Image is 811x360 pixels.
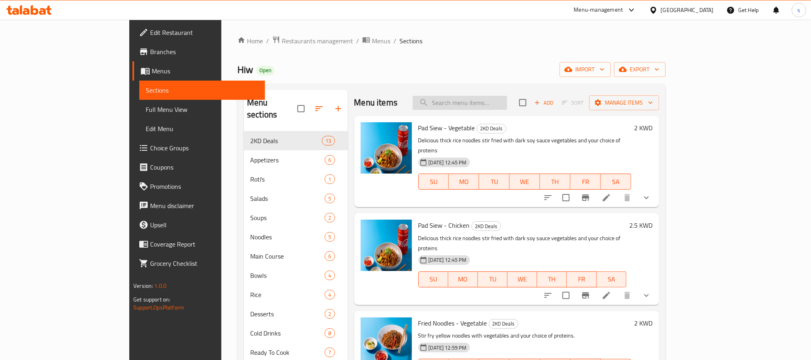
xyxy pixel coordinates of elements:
[293,100,309,117] span: Select all sections
[481,273,504,285] span: TU
[133,281,153,291] span: Version:
[422,273,445,285] span: SU
[325,290,335,299] div: items
[150,239,258,249] span: Coverage Report
[250,155,325,165] span: Appetizers
[538,286,558,305] button: sort-choices
[620,65,659,75] span: export
[597,271,626,287] button: SA
[570,174,601,190] button: FR
[133,302,184,313] a: Support.OpsPlatform
[540,174,570,190] button: TH
[531,97,557,109] button: Add
[634,318,653,329] h6: 2 KWD
[574,176,598,188] span: FR
[132,42,265,61] a: Branches
[558,189,574,206] span: Select to update
[250,309,325,319] div: Desserts
[250,213,325,222] div: Soups
[244,131,347,150] div: 2KD Deals13
[325,232,335,242] div: items
[602,193,611,202] a: Edit menu item
[614,62,666,77] button: export
[146,85,258,95] span: Sections
[139,119,265,138] a: Edit Menu
[418,136,631,156] p: Delicious thick rice noodles stir fried with dark soy sauce vegetables and your choice of proteins
[250,328,325,338] span: Cold Drinks
[325,213,335,222] div: items
[325,251,335,261] div: items
[150,201,258,210] span: Menu disclaimer
[634,122,653,133] h6: 2 KWD
[511,273,534,285] span: WE
[418,174,449,190] button: SU
[448,271,478,287] button: MO
[146,105,258,114] span: Full Menu View
[150,259,258,268] span: Grocery Checklist
[325,271,335,280] div: items
[244,304,347,324] div: Desserts2
[325,214,334,222] span: 2
[576,286,595,305] button: Branch-specific-item
[325,155,335,165] div: items
[413,96,507,110] input: search
[325,349,334,356] span: 7
[356,36,359,46] li: /
[570,273,593,285] span: FR
[418,317,487,329] span: Fried Noodles - Vegetable
[325,328,335,338] div: items
[244,285,347,304] div: Rice4
[642,193,651,202] svg: Show Choices
[418,219,470,231] span: Pad Siew - Chicken
[150,47,258,57] span: Branches
[132,177,265,196] a: Promotions
[514,94,531,111] span: Select section
[533,98,555,107] span: Add
[422,176,446,188] span: SU
[489,319,518,328] span: 2KD Deals
[244,208,347,227] div: Soups2
[477,124,506,133] div: 2KD Deals
[661,6,714,14] div: [GEOGRAPHIC_DATA]
[489,319,518,329] div: 2KD Deals
[478,271,508,287] button: TU
[418,233,626,253] p: Delicious thick rice noodles stir fried with dark soy sauce vegetables and your choice of proteins
[472,221,501,231] div: 2KD Deals
[426,344,470,352] span: [DATE] 12:59 PM
[797,6,800,14] span: s
[618,188,637,207] button: delete
[426,256,470,264] span: [DATE] 12:45 PM
[132,138,265,158] a: Choice Groups
[250,348,325,357] span: Ready To Cook
[325,156,334,164] span: 6
[237,36,666,46] nav: breadcrumb
[596,98,653,108] span: Manage items
[589,95,659,110] button: Manage items
[150,182,258,191] span: Promotions
[630,220,653,231] h6: 2.5 KWD
[250,136,322,146] span: 2KD Deals
[146,124,258,133] span: Edit Menu
[247,97,297,121] h2: Menu sections
[132,196,265,215] a: Menu disclaimer
[272,36,353,46] a: Restaurants management
[531,97,557,109] span: Add item
[418,122,475,134] span: Pad Siew - Vegetable
[250,251,325,261] span: Main Course
[256,66,275,75] div: Open
[558,287,574,304] span: Select to update
[325,233,334,241] span: 5
[325,330,334,337] span: 8
[150,162,258,172] span: Coupons
[250,174,325,184] span: Roti's
[139,100,265,119] a: Full Menu View
[325,272,334,279] span: 4
[604,176,628,188] span: SA
[362,36,390,46] a: Menus
[642,291,651,300] svg: Show Choices
[426,159,470,166] span: [DATE] 12:45 PM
